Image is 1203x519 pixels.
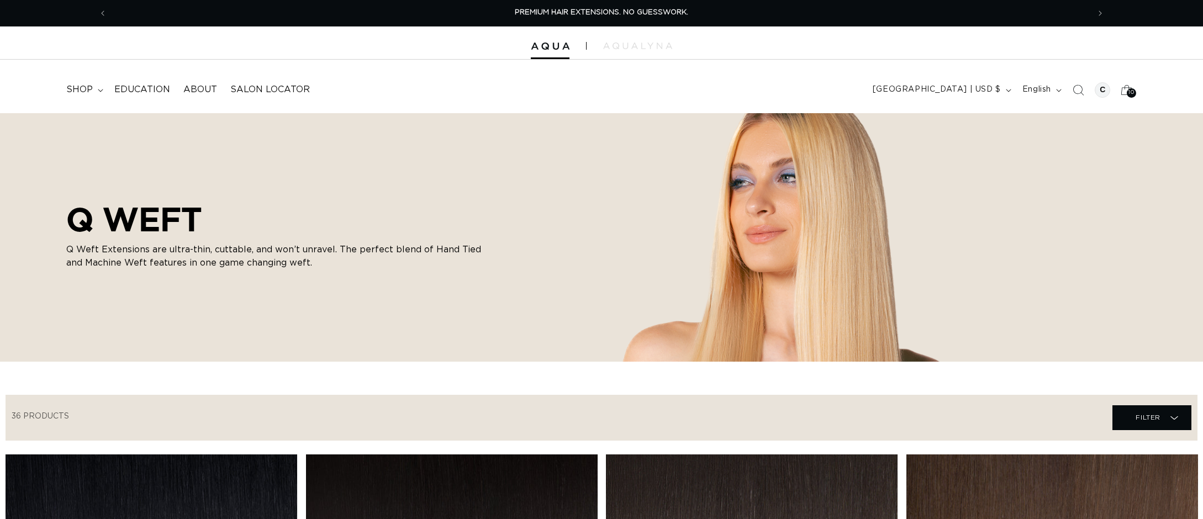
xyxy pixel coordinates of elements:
[91,3,115,24] button: Previous announcement
[1066,78,1090,102] summary: Search
[531,43,569,50] img: Aqua Hair Extensions
[873,84,1001,96] span: [GEOGRAPHIC_DATA] | USD $
[177,77,224,102] a: About
[66,84,93,96] span: shop
[1128,88,1134,98] span: 10
[66,200,486,239] h2: Q WEFT
[1022,84,1051,96] span: English
[1136,407,1160,428] span: Filter
[1088,3,1112,24] button: Next announcement
[515,9,688,16] span: PREMIUM HAIR EXTENSIONS. NO GUESSWORK.
[183,84,217,96] span: About
[12,412,69,420] span: 36 products
[230,84,310,96] span: Salon Locator
[603,43,672,49] img: aqualyna.com
[114,84,170,96] span: Education
[1016,80,1066,100] button: English
[866,80,1016,100] button: [GEOGRAPHIC_DATA] | USD $
[108,77,177,102] a: Education
[60,77,108,102] summary: shop
[224,77,316,102] a: Salon Locator
[66,243,486,269] p: Q Weft Extensions are ultra-thin, cuttable, and won’t unravel. The perfect blend of Hand Tied and...
[1112,405,1191,430] summary: Filter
